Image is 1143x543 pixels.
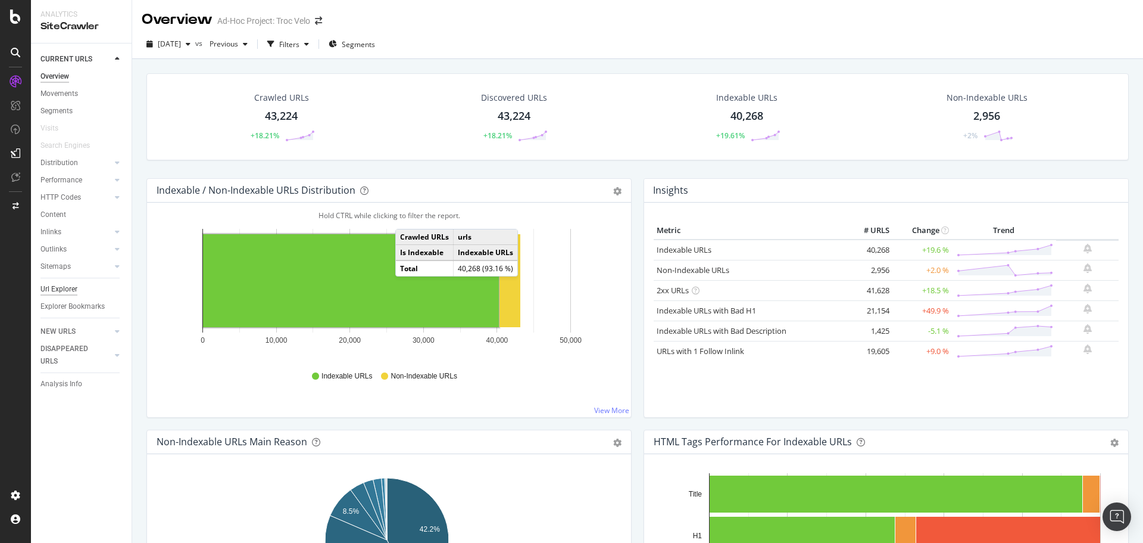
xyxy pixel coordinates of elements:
td: Is Indexable [396,245,454,261]
button: [DATE] [142,35,195,54]
td: +49.9 % [892,300,952,321]
div: bell-plus [1083,304,1092,314]
div: +18.21% [251,131,279,141]
a: Non-Indexable URLs [657,265,729,275]
div: Explorer Bookmarks [40,300,105,313]
td: Total [396,260,454,276]
div: gear [613,187,622,196]
svg: A chart. [157,222,617,360]
a: Indexable URLs with Bad H1 [657,305,756,316]
td: +19.6 % [892,240,952,260]
div: Performance [40,174,82,187]
a: DISAPPEARED URLS [40,343,111,368]
a: Analysis Info [40,378,123,390]
a: Url Explorer [40,283,123,296]
div: Sitemaps [40,260,71,273]
div: 43,224 [265,108,298,124]
a: NEW URLS [40,325,111,338]
a: HTTP Codes [40,191,111,204]
text: 0 [201,336,205,345]
span: Non-Indexable URLs [391,371,457,381]
text: 8.5% [343,507,360,516]
td: +18.5 % [892,280,952,300]
span: Indexable URLs [321,371,372,381]
div: Distribution [40,157,78,169]
div: 2,956 [973,108,1000,124]
td: 40,268 (93.16 %) [454,260,518,276]
div: +18.21% [483,131,512,141]
div: 40,268 [730,108,763,124]
text: 40,000 [486,336,508,345]
div: CURRENT URLS [40,53,92,66]
button: Previous [205,35,252,54]
td: +9.0 % [892,341,952,361]
div: Crawled URLs [254,92,309,104]
td: 41,628 [845,280,892,300]
div: gear [1110,439,1119,447]
div: SiteCrawler [40,20,122,33]
td: Crawled URLs [396,229,454,245]
div: Content [40,209,66,221]
a: 2xx URLs [657,285,689,296]
div: DISAPPEARED URLS [40,343,101,368]
a: Inlinks [40,226,111,238]
div: HTTP Codes [40,191,81,204]
button: Filters [263,35,314,54]
a: Indexable URLs with Bad Description [657,325,786,336]
td: 19,605 [845,341,892,361]
a: Explorer Bookmarks [40,300,123,313]
div: bell-plus [1083,244,1092,253]
div: Open Intercom Messenger [1103,502,1131,531]
a: Outlinks [40,243,111,256]
text: 30,000 [413,336,435,345]
th: Change [892,222,952,240]
div: Ad-Hoc Project: Troc Velo [217,15,310,27]
td: 2,956 [845,260,892,280]
div: Discovered URLs [481,92,547,104]
a: View More [594,405,629,415]
a: Search Engines [40,139,102,152]
a: Movements [40,88,123,100]
a: URLs with 1 Follow Inlink [657,346,744,356]
div: Analysis Info [40,378,82,390]
text: 50,000 [560,336,582,345]
text: 20,000 [339,336,361,345]
div: bell-plus [1083,345,1092,354]
td: 1,425 [845,321,892,341]
div: Overview [142,10,213,30]
a: Distribution [40,157,111,169]
div: arrow-right-arrow-left [315,17,322,25]
span: vs [195,38,205,48]
td: 21,154 [845,300,892,321]
th: Metric [654,222,845,240]
div: Analytics [40,10,122,20]
td: +2.0 % [892,260,952,280]
span: Segments [342,39,375,49]
text: Title [689,490,702,498]
div: Indexable URLs [716,92,777,104]
td: Indexable URLs [454,245,518,261]
td: 40,268 [845,240,892,260]
div: gear [613,439,622,447]
div: bell-plus [1083,263,1092,273]
h4: Insights [653,182,688,198]
div: NEW URLS [40,325,76,338]
div: Overview [40,70,69,83]
div: HTML Tags Performance for Indexable URLs [654,436,852,448]
a: Performance [40,174,111,187]
div: bell-plus [1083,284,1092,293]
a: CURRENT URLS [40,53,111,66]
a: Overview [40,70,123,83]
div: Search Engines [40,139,90,152]
div: Segments [40,105,73,117]
div: Url Explorer [40,283,77,296]
text: H1 [693,532,702,540]
span: Previous [205,39,238,49]
div: Filters [279,39,299,49]
div: +19.61% [716,131,745,141]
th: # URLS [845,222,892,240]
div: Movements [40,88,78,100]
button: Segments [324,35,380,54]
th: Trend [952,222,1056,240]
